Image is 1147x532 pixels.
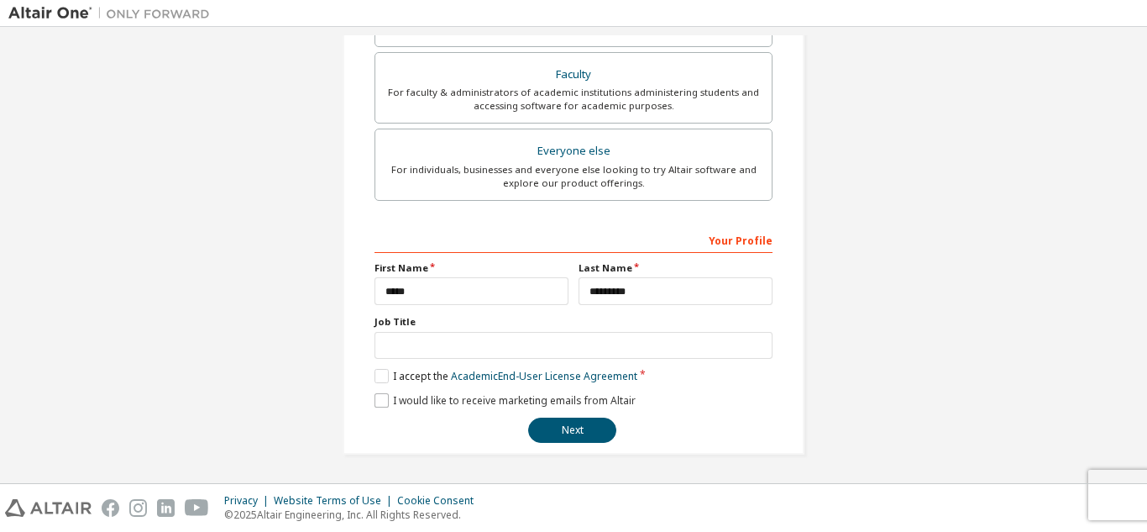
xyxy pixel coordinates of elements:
[385,86,762,113] div: For faculty & administrators of academic institutions administering students and accessing softwa...
[224,508,484,522] p: © 2025 Altair Engineering, Inc. All Rights Reserved.
[579,261,773,275] label: Last Name
[385,140,762,163] div: Everyone else
[397,494,484,508] div: Cookie Consent
[5,499,92,517] img: altair_logo.svg
[374,261,568,275] label: First Name
[185,499,209,517] img: youtube.svg
[224,494,274,508] div: Privacy
[102,499,119,517] img: facebook.svg
[374,226,773,253] div: Your Profile
[528,418,616,443] button: Next
[274,494,397,508] div: Website Terms of Use
[8,5,218,22] img: Altair One
[374,393,636,408] label: I would like to receive marketing emails from Altair
[385,63,762,87] div: Faculty
[374,369,637,383] label: I accept the
[374,315,773,329] label: Job Title
[451,369,637,383] a: Academic End-User License Agreement
[157,499,175,517] img: linkedin.svg
[385,163,762,190] div: For individuals, businesses and everyone else looking to try Altair software and explore our prod...
[129,499,147,517] img: instagram.svg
